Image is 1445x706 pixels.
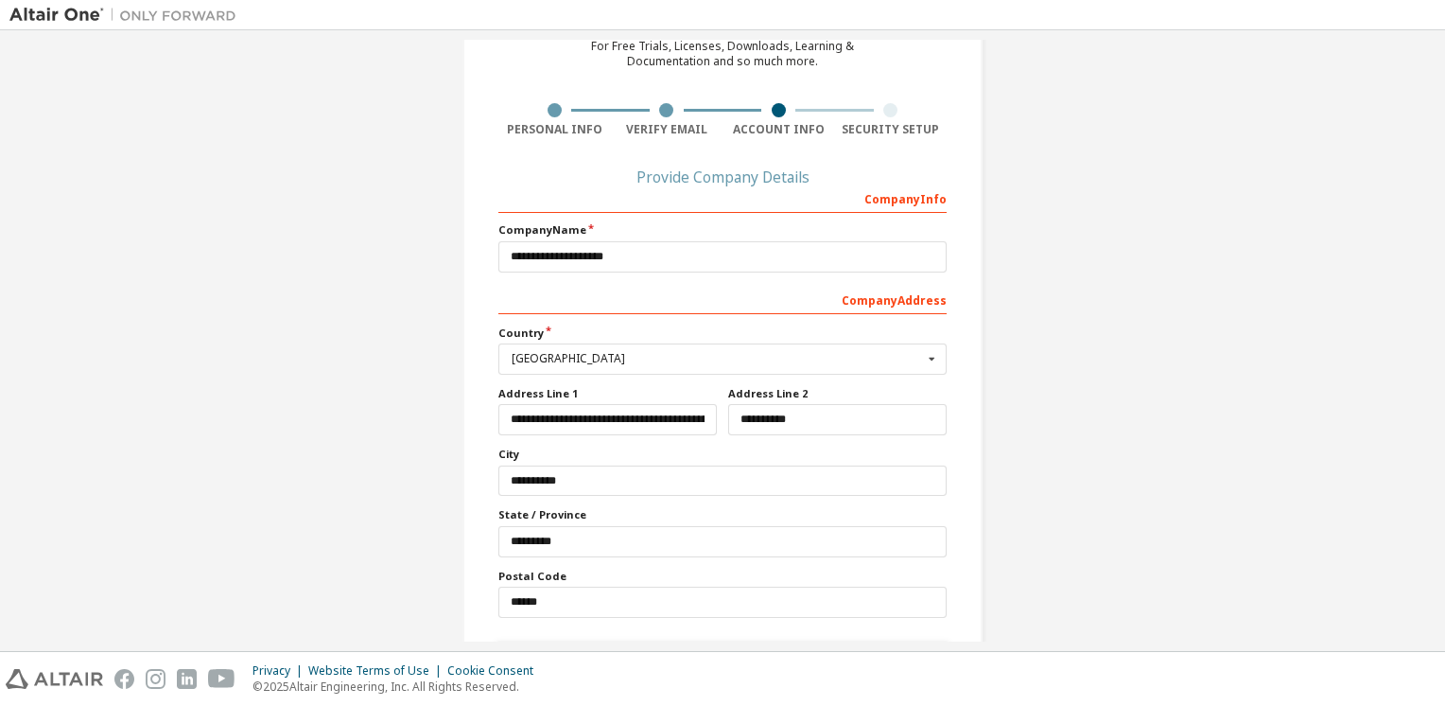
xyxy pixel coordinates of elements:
[6,669,103,689] img: altair_logo.svg
[498,569,947,584] label: Postal Code
[114,669,134,689] img: facebook.svg
[611,122,723,137] div: Verify Email
[146,669,165,689] img: instagram.svg
[728,386,947,401] label: Address Line 2
[447,663,545,679] div: Cookie Consent
[498,222,947,238] label: Company Name
[498,386,717,401] label: Address Line 1
[498,171,947,183] div: Provide Company Details
[591,39,854,69] div: For Free Trials, Licenses, Downloads, Learning & Documentation and so much more.
[512,353,923,364] div: [GEOGRAPHIC_DATA]
[252,679,545,695] p: © 2025 Altair Engineering, Inc. All Rights Reserved.
[498,122,611,137] div: Personal Info
[308,663,447,679] div: Website Terms of Use
[498,326,947,341] label: Country
[252,663,308,679] div: Privacy
[498,183,947,213] div: Company Info
[835,122,948,137] div: Security Setup
[722,122,835,137] div: Account Info
[208,669,235,689] img: youtube.svg
[177,669,197,689] img: linkedin.svg
[9,6,246,25] img: Altair One
[498,284,947,314] div: Company Address
[498,507,947,522] label: State / Province
[498,447,947,462] label: City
